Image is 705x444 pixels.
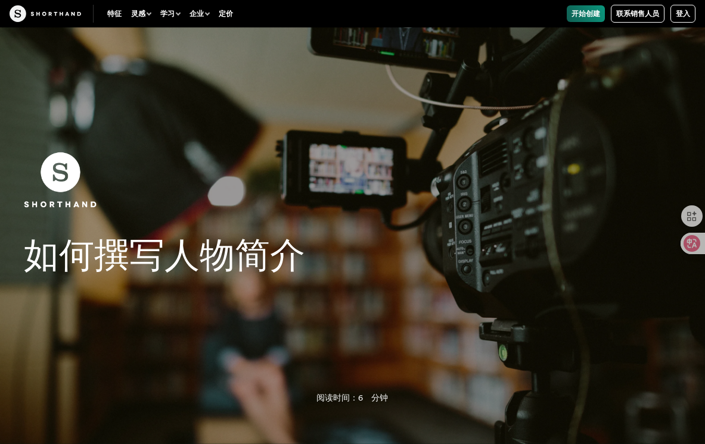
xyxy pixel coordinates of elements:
[611,5,664,23] a: 联系销售人员
[316,393,388,402] font: 阅读时间：6分钟
[219,10,233,18] font: 定价
[103,5,126,22] a: 特征
[24,233,305,276] font: 如何撰写人物简介
[131,10,145,18] font: 灵感
[126,5,156,22] button: 灵感
[572,10,600,18] font: 开始创建
[10,5,81,22] img: 工艺
[214,5,238,22] a: 定价
[156,5,185,22] button: 学习
[160,10,175,18] font: 学习
[670,5,695,23] a: 登入
[107,10,122,18] font: 特征
[567,5,605,22] a: 开始创建
[190,10,204,18] font: 企业
[676,10,690,18] font: 登入
[185,5,214,22] button: 企业
[616,10,659,18] font: 联系销售人员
